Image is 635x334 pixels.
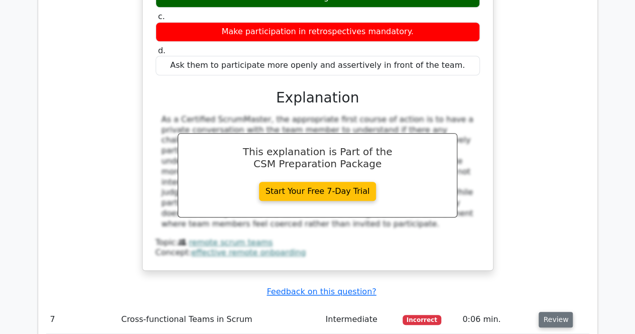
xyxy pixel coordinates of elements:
[117,305,321,334] td: Cross-functional Teams in Scrum
[321,305,398,334] td: Intermediate
[189,238,273,247] a: remote scrum teams
[259,182,376,201] a: Start Your Free 7-Day Trial
[156,22,480,42] div: Make participation in retrospectives mandatory.
[191,248,306,257] a: effective remote onboarding
[158,12,165,21] span: c.
[46,305,117,334] td: 7
[267,287,376,296] a: Feedback on this question?
[156,248,480,258] div: Concept:
[162,115,474,230] div: As a Certified ScrumMaster, the appropriate first course of action is to have a private conversat...
[539,312,573,327] button: Review
[156,56,480,75] div: Ask them to participate more openly and assertively in front of the team.
[158,46,166,55] span: d.
[458,305,535,334] td: 0:06 min.
[162,89,474,106] h3: Explanation
[156,238,480,248] div: Topic:
[403,315,441,325] span: Incorrect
